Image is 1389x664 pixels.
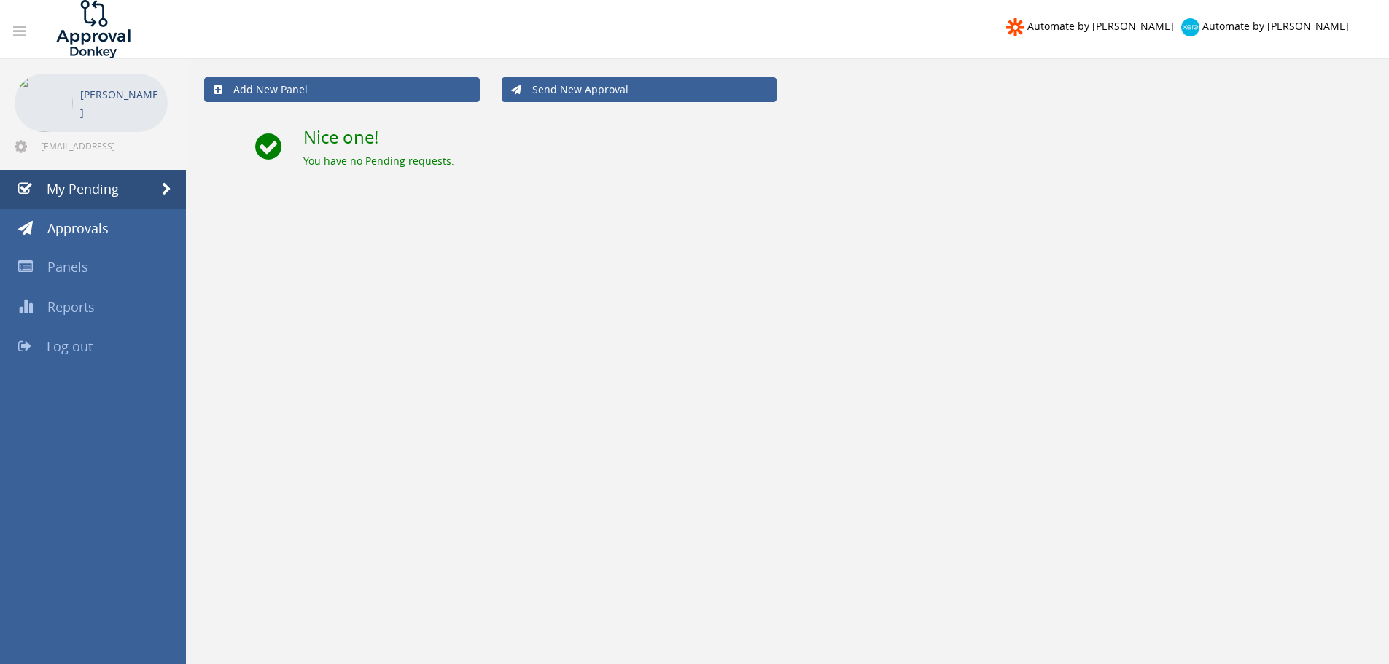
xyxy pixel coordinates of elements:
[47,258,88,276] span: Panels
[41,140,165,152] span: [EMAIL_ADDRESS][DOMAIN_NAME]
[47,298,95,316] span: Reports
[1202,19,1349,33] span: Automate by [PERSON_NAME]
[47,337,93,355] span: Log out
[502,77,777,102] a: Send New Approval
[1181,18,1199,36] img: xero-logo.png
[80,85,160,122] p: [PERSON_NAME]
[47,180,119,198] span: My Pending
[47,219,109,237] span: Approvals
[1006,18,1024,36] img: zapier-logomark.png
[303,154,1371,168] div: You have no Pending requests.
[303,128,1371,147] h2: Nice one!
[1027,19,1174,33] span: Automate by [PERSON_NAME]
[204,77,480,102] a: Add New Panel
